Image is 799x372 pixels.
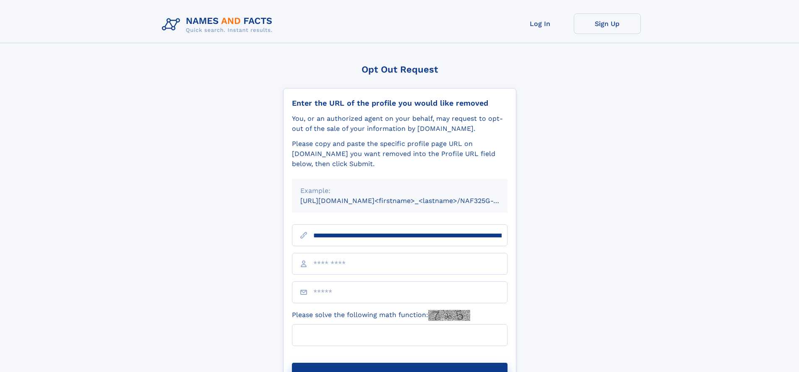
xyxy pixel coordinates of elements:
[292,139,508,169] div: Please copy and paste the specific profile page URL on [DOMAIN_NAME] you want removed into the Pr...
[292,99,508,108] div: Enter the URL of the profile you would like removed
[292,114,508,134] div: You, or an authorized agent on your behalf, may request to opt-out of the sale of your informatio...
[300,197,523,205] small: [URL][DOMAIN_NAME]<firstname>_<lastname>/NAF325G-xxxxxxxx
[574,13,641,34] a: Sign Up
[283,64,516,75] div: Opt Out Request
[507,13,574,34] a: Log In
[292,310,470,321] label: Please solve the following math function:
[159,13,279,36] img: Logo Names and Facts
[300,186,499,196] div: Example:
